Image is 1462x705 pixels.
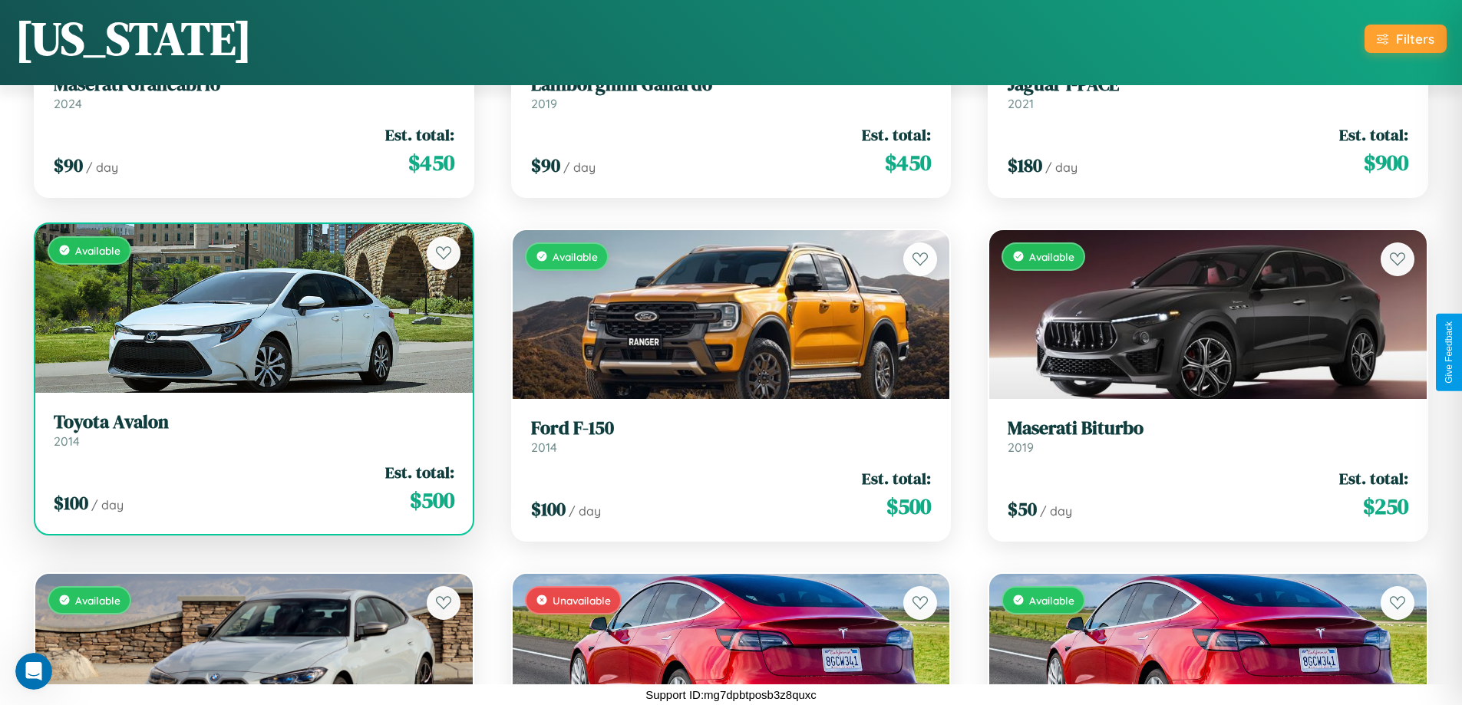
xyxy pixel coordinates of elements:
span: Available [75,594,120,607]
h3: Ford F-150 [531,417,932,440]
h3: Toyota Avalon [54,411,454,433]
span: Unavailable [553,594,611,607]
span: 2019 [531,96,557,111]
p: Support ID: mg7dpbtposb3z8quxc [645,684,817,705]
span: $ 90 [54,153,83,178]
button: Filters [1365,25,1447,53]
a: Jaguar I-PACE2021 [1008,74,1408,111]
h3: Maserati Biturbo [1008,417,1408,440]
a: Toyota Avalon2014 [54,411,454,449]
span: $ 450 [885,147,931,178]
span: $ 100 [531,496,566,522]
a: Maserati Grancabrio2024 [54,74,454,111]
span: Est. total: [385,461,454,483]
span: / day [1040,503,1072,519]
span: Available [75,244,120,257]
span: Available [1029,250,1074,263]
div: Give Feedback [1444,321,1454,384]
span: $ 100 [54,490,88,516]
span: $ 50 [1008,496,1037,522]
span: Est. total: [1339,124,1408,146]
div: Filters [1396,31,1434,47]
span: $ 180 [1008,153,1042,178]
h3: Maserati Grancabrio [54,74,454,96]
a: Ford F-1502014 [531,417,932,455]
span: Est. total: [862,467,931,489]
span: 2019 [1008,440,1034,455]
span: 2021 [1008,96,1034,111]
h1: [US_STATE] [15,7,252,70]
iframe: Intercom live chat [15,653,52,690]
span: / day [91,497,124,512]
span: $ 500 [410,485,454,516]
span: Available [1029,594,1074,607]
h3: Lamborghini Gallardo [531,74,932,96]
span: $ 500 [886,491,931,522]
span: 2014 [54,433,80,449]
a: Lamborghini Gallardo2019 [531,74,932,111]
span: / day [86,160,118,175]
span: Est. total: [385,124,454,146]
span: Est. total: [862,124,931,146]
span: Est. total: [1339,467,1408,489]
span: 2014 [531,440,557,455]
span: Available [553,250,598,263]
span: / day [1045,160,1078,175]
span: / day [563,160,596,175]
span: 2024 [54,96,82,111]
span: $ 900 [1364,147,1408,178]
span: $ 450 [408,147,454,178]
span: / day [569,503,601,519]
h3: Jaguar I-PACE [1008,74,1408,96]
span: $ 250 [1363,491,1408,522]
a: Maserati Biturbo2019 [1008,417,1408,455]
span: $ 90 [531,153,560,178]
